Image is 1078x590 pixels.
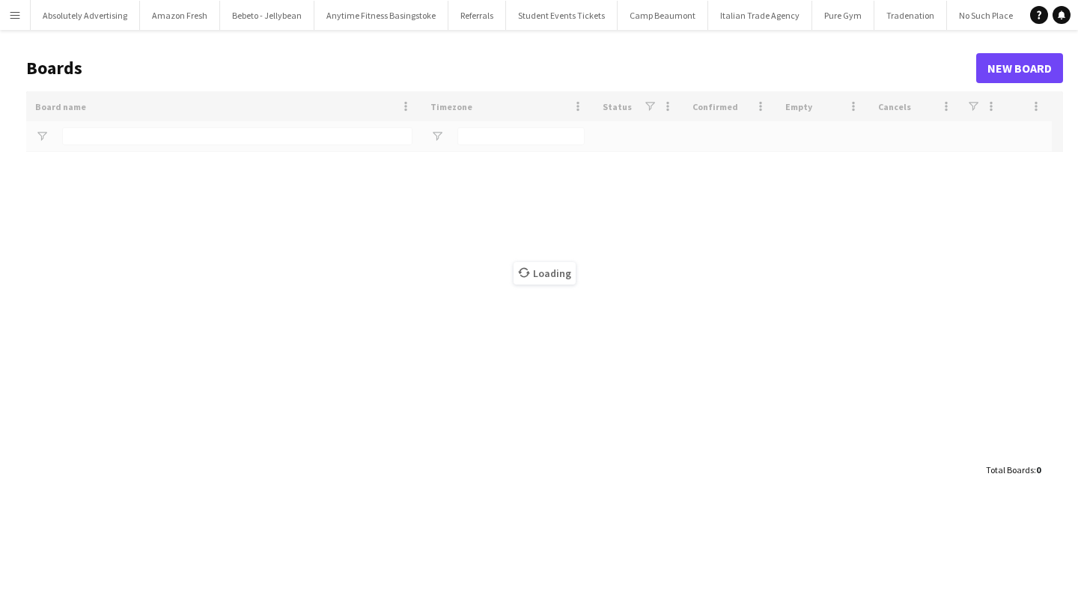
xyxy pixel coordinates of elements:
[314,1,448,30] button: Anytime Fitness Basingstoke
[1036,464,1041,475] span: 0
[874,1,947,30] button: Tradenation
[26,57,976,79] h1: Boards
[618,1,708,30] button: Camp Beaumont
[140,1,220,30] button: Amazon Fresh
[31,1,140,30] button: Absolutely Advertising
[947,1,1026,30] button: No Such Place
[506,1,618,30] button: Student Events Tickets
[986,464,1034,475] span: Total Boards
[708,1,812,30] button: Italian Trade Agency
[514,262,576,285] span: Loading
[812,1,874,30] button: Pure Gym
[448,1,506,30] button: Referrals
[986,455,1041,484] div: :
[220,1,314,30] button: Bebeto - Jellybean
[976,53,1063,83] a: New Board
